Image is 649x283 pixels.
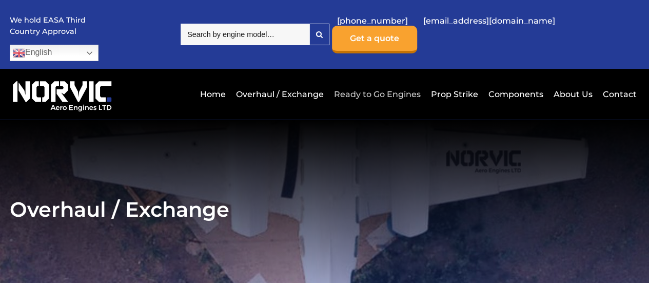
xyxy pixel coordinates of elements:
[428,82,481,107] a: Prop Strike
[13,47,25,59] img: en
[551,82,595,107] a: About Us
[198,82,228,107] a: Home
[10,15,87,37] p: We hold EASA Third Country Approval
[181,24,309,45] input: Search by engine model…
[331,82,423,107] a: Ready to Go Engines
[10,197,639,222] h2: Overhaul / Exchange
[332,26,417,53] a: Get a quote
[10,45,99,61] a: English
[233,82,326,107] a: Overhaul / Exchange
[10,77,115,112] img: Norvic Aero Engines logo
[486,82,546,107] a: Components
[332,8,413,33] a: [PHONE_NUMBER]
[418,8,560,33] a: [EMAIL_ADDRESS][DOMAIN_NAME]
[600,82,637,107] a: Contact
